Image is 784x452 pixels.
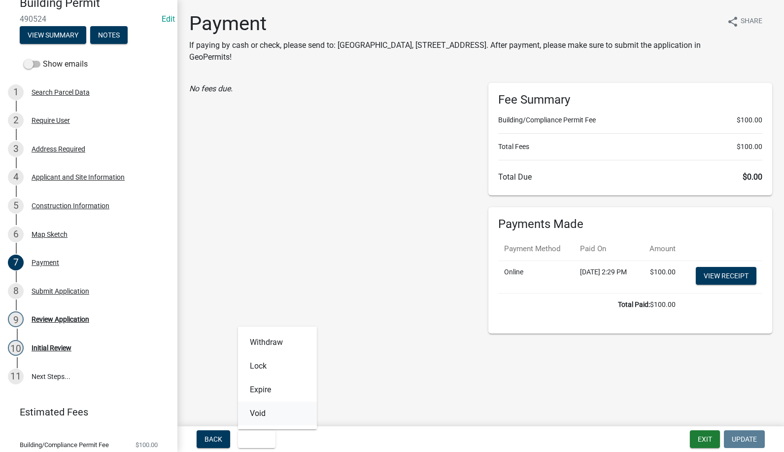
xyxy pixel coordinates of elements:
label: Show emails [24,58,88,70]
span: Back [205,435,222,443]
a: Edit [162,14,175,24]
li: Building/Compliance Permit Fee [498,115,763,125]
span: $0.00 [743,172,762,182]
wm-modal-confirm: Edit Application Number [162,14,175,24]
div: 4 [8,169,24,185]
a: View receipt [696,267,756,285]
div: 2 [8,113,24,128]
th: Paid On [574,237,639,261]
td: [DATE] 2:29 PM [574,261,639,293]
button: Notes [90,26,128,44]
button: Withdraw [238,331,317,354]
div: 1 [8,84,24,100]
button: Update [724,430,765,448]
div: Void [238,327,317,429]
h6: Fee Summary [498,93,763,107]
div: 7 [8,255,24,270]
span: 490524 [20,14,158,24]
i: share [727,16,739,28]
div: 5 [8,198,24,214]
div: Review Application [32,316,89,323]
div: 8 [8,283,24,299]
button: Back [197,430,230,448]
div: Search Parcel Data [32,89,90,96]
button: View Summary [20,26,86,44]
p: If paying by cash or check, please send to: [GEOGRAPHIC_DATA], [STREET_ADDRESS]. After payment, p... [189,39,719,63]
div: Payment [32,259,59,266]
button: Void [238,430,275,448]
a: Estimated Fees [8,402,162,422]
th: Payment Method [498,237,575,261]
div: Construction Information [32,202,109,209]
h6: Total Due [498,172,763,182]
div: Map Sketch [32,231,68,238]
wm-modal-confirm: Summary [20,32,86,39]
div: 3 [8,141,24,157]
span: $100.00 [737,115,762,125]
button: shareShare [719,12,770,31]
span: $100.00 [737,142,762,152]
div: 6 [8,226,24,242]
div: Initial Review [32,344,71,351]
h1: Payment [189,12,719,36]
div: 9 [8,311,24,327]
td: $100.00 [498,293,682,316]
td: $100.00 [640,261,682,293]
button: Exit [690,430,720,448]
td: Online [498,261,575,293]
div: Submit Application [32,288,89,295]
button: Void [238,402,317,425]
span: Building/Compliance Permit Fee [20,442,109,448]
th: Amount [640,237,682,261]
span: $100.00 [136,442,158,448]
button: Lock [238,354,317,378]
span: Share [741,16,762,28]
div: Applicant and Site Information [32,174,125,181]
wm-modal-confirm: Notes [90,32,128,39]
div: 10 [8,340,24,356]
h6: Payments Made [498,217,763,231]
span: Update [732,435,757,443]
div: Require User [32,117,70,124]
div: 11 [8,369,24,384]
b: Total Paid: [618,301,650,308]
div: Address Required [32,146,85,152]
i: No fees due. [189,84,233,93]
button: Expire [238,378,317,402]
li: Total Fees [498,142,763,152]
span: Void [246,435,262,443]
